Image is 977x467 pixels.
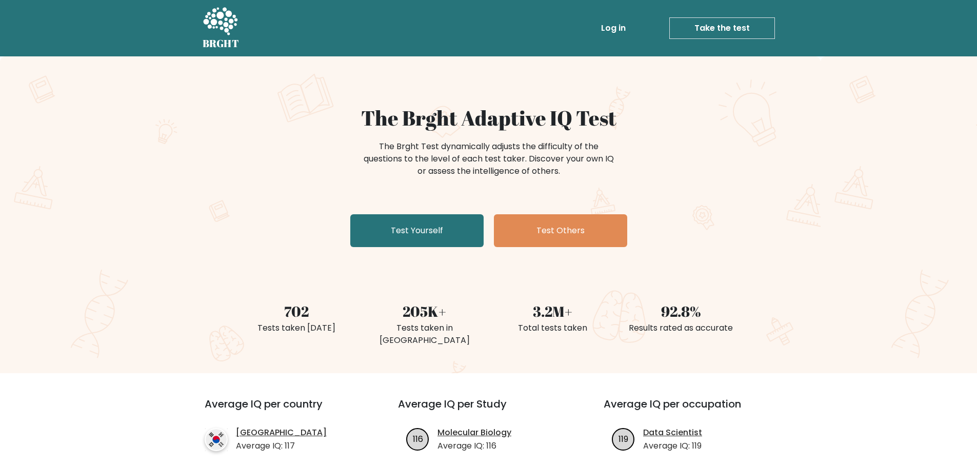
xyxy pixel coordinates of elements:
[623,300,739,322] div: 92.8%
[361,140,617,177] div: The Brght Test dynamically adjusts the difficulty of the questions to the level of each test take...
[495,322,611,334] div: Total tests taken
[203,4,240,52] a: BRGHT
[367,300,483,322] div: 205K+
[203,37,240,50] h5: BRGHT
[236,440,327,452] p: Average IQ: 117
[495,300,611,322] div: 3.2M+
[619,433,628,444] text: 119
[643,427,702,439] a: Data Scientist
[367,322,483,347] div: Tests taken in [GEOGRAPHIC_DATA]
[238,300,354,322] div: 702
[437,440,511,452] p: Average IQ: 116
[236,427,327,439] a: [GEOGRAPHIC_DATA]
[597,18,630,38] a: Log in
[643,440,702,452] p: Average IQ: 119
[350,214,484,247] a: Test Yourself
[398,398,579,422] h3: Average IQ per Study
[437,427,511,439] a: Molecular Biology
[494,214,627,247] a: Test Others
[604,398,785,422] h3: Average IQ per occupation
[623,322,739,334] div: Results rated as accurate
[238,322,354,334] div: Tests taken [DATE]
[413,433,423,444] text: 116
[238,106,739,130] h1: The Brght Adaptive IQ Test
[205,398,361,422] h3: Average IQ per country
[669,17,775,39] a: Take the test
[205,428,228,451] img: country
